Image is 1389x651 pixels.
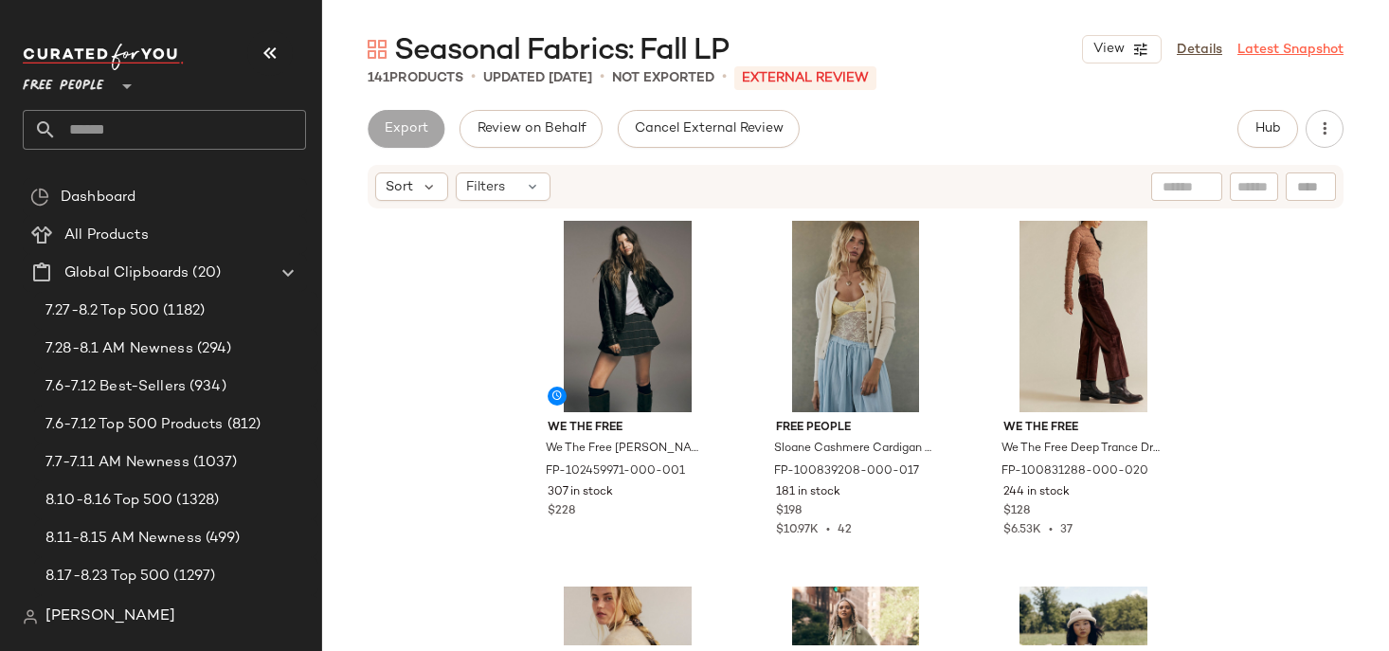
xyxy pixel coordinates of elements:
span: 7.7-7.11 AM Newness [45,452,189,474]
img: 102459971_001_0 [532,221,723,412]
span: • [471,66,476,89]
p: updated [DATE] [483,68,592,88]
span: We The Free [PERSON_NAME] Leather Moto Jacket at Free People in Black, Size: S [546,441,706,458]
span: We The Free Deep Trance Dropped Corduroy Jeans at Free People in Brown, Size: 30 [1001,441,1162,458]
span: (1182) [159,300,205,322]
span: (812) [224,414,262,436]
span: 7.6-7.12 Top 500 Products [45,414,224,436]
span: Hub [1254,121,1281,136]
span: 307 in stock [548,484,613,501]
img: 100831288_020_c [988,221,1179,412]
span: (20) [189,262,221,284]
span: • [819,524,838,536]
span: Cancel External Review [634,121,784,136]
span: • [600,66,604,89]
button: View [1082,35,1162,63]
span: $10.97K [776,524,819,536]
span: 42 [838,524,852,536]
span: FP-102459971-000-001 [546,463,685,480]
img: svg%3e [23,609,38,624]
span: $128 [1003,503,1030,520]
img: cfy_white_logo.C9jOOHJF.svg [23,44,184,70]
span: FP-100839208-000-017 [774,463,919,480]
span: 8.17-8.23 Top 500 [45,566,170,588]
span: • [722,66,727,89]
span: View [1092,42,1125,57]
span: (1297) [170,566,215,588]
img: svg%3e [368,40,387,59]
p: External REVIEW [734,66,876,90]
span: FP-100831288-000-020 [1001,463,1148,480]
span: Review on Behalf [476,121,586,136]
span: (294) [193,338,232,360]
span: Seasonal Fabrics: Fall LP [394,32,729,70]
a: Details [1177,40,1222,60]
button: Hub [1237,110,1298,148]
span: [PERSON_NAME] [45,606,175,628]
img: 100839208_017_0 [761,221,951,412]
button: Review on Behalf [460,110,602,148]
span: Sort [386,177,413,197]
span: Sloane Cashmere Cardigan by Free People in White, Size: L [774,441,934,458]
span: Global Clipboards [64,262,189,284]
a: Latest Snapshot [1237,40,1344,60]
span: 8.11-8.15 AM Newness [45,528,202,550]
span: We The Free [548,420,708,437]
span: (499) [202,528,241,550]
span: Filters [466,177,505,197]
span: All Products [64,225,149,246]
span: $228 [548,503,575,520]
div: Products [368,68,463,88]
span: (934) [186,376,226,398]
img: svg%3e [30,188,49,207]
span: Dashboard [61,187,135,208]
span: • [1041,524,1060,536]
span: 244 in stock [1003,484,1070,501]
span: We The Free [1003,420,1164,437]
span: 141 [368,71,389,85]
span: (1037) [189,452,238,474]
p: Not Exported [612,68,714,88]
span: $6.53K [1003,524,1041,536]
span: 7.28-8.1 AM Newness [45,338,193,360]
span: (1328) [172,490,219,512]
span: 8.10-8.16 Top 500 [45,490,172,512]
span: $198 [776,503,802,520]
span: Free People [776,420,936,437]
button: Cancel External Review [618,110,800,148]
span: 37 [1060,524,1073,536]
span: 7.27-8.2 Top 500 [45,300,159,322]
span: 181 in stock [776,484,840,501]
span: 7.6-7.12 Best-Sellers [45,376,186,398]
span: Free People [23,64,104,99]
